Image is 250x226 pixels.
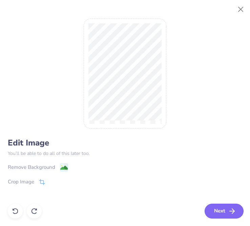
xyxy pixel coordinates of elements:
[8,150,243,157] p: You’ll be able to do all of this later too.
[205,204,244,219] button: Next
[8,163,55,171] div: Remove Background
[234,3,247,16] button: Close
[8,138,243,148] h4: Edit Image
[8,178,34,186] div: Crop Image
